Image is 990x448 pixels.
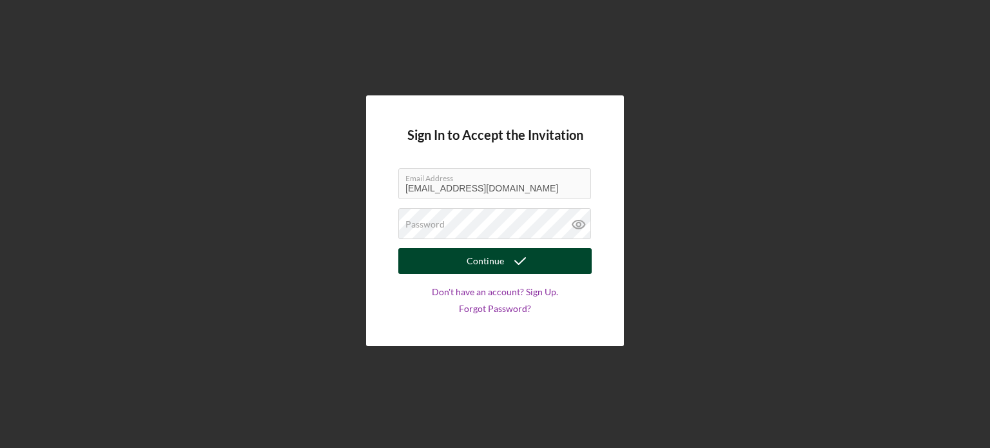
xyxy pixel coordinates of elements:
a: Forgot Password? [459,304,531,314]
label: Password [405,219,445,229]
div: Continue [467,248,504,274]
label: Email Address [405,169,591,183]
a: Don't have an account? Sign Up. [432,287,558,297]
button: Continue [398,248,592,274]
h4: Sign In to Accept the Invitation [407,128,583,142]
